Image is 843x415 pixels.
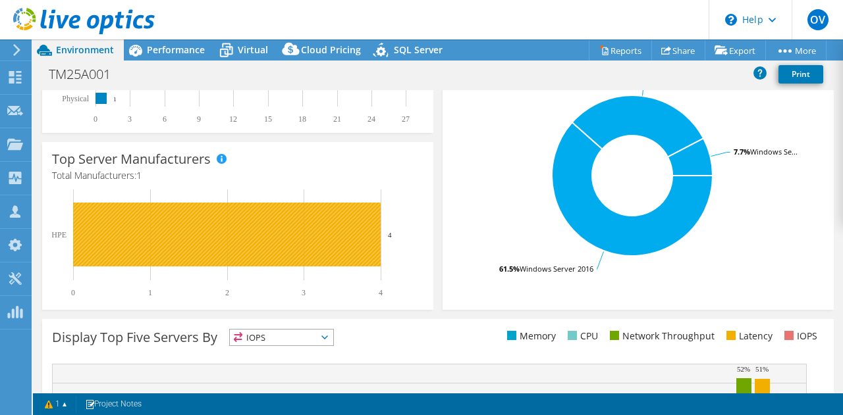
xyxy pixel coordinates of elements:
text: 9 [197,114,201,124]
text: 6 [163,114,167,124]
text: 4 [388,231,392,239]
a: Project Notes [76,396,151,412]
li: Network Throughput [607,329,715,343]
tspan: 61.5% [499,264,520,274]
text: 2 [225,288,229,297]
span: Cloud Pricing [301,43,361,56]
text: 52% [737,365,750,373]
text: 0 [71,288,75,297]
text: 24 [367,114,375,124]
svg: \n [725,14,737,26]
text: 15 [264,114,272,124]
text: 12 [229,114,237,124]
span: Virtual [238,43,268,56]
text: Physical [62,94,89,103]
text: 51% [755,365,769,373]
tspan: 7.7% [734,147,750,157]
text: 4 [379,288,383,297]
text: 3 [128,114,132,124]
text: 21 [333,114,341,124]
text: 0 [94,114,97,124]
a: Print [778,65,823,84]
a: Export [705,40,766,61]
span: OV [807,9,829,30]
li: IOPS [781,329,817,343]
text: 3 [302,288,306,297]
text: 27 [402,114,410,124]
li: Memory [504,329,556,343]
h1: TM25A001 [43,67,131,82]
span: 1 [136,169,142,182]
text: HPE [51,230,67,239]
li: CPU [564,329,598,343]
a: More [765,40,827,61]
a: 1 [36,396,76,412]
text: 1 [148,288,152,297]
span: SQL Server [394,43,443,56]
text: 1 [113,96,117,103]
h3: Top Server Manufacturers [52,152,211,166]
h4: Total Manufacturers: [52,168,423,183]
span: Environment [56,43,114,56]
tspan: Windows Se... [750,147,798,157]
a: Share [651,40,705,61]
a: Reports [589,40,652,61]
text: 18 [298,114,306,124]
span: IOPS [230,330,333,345]
li: Latency [723,329,773,343]
tspan: Windows Server 2016 [520,264,593,274]
span: Performance [147,43,205,56]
